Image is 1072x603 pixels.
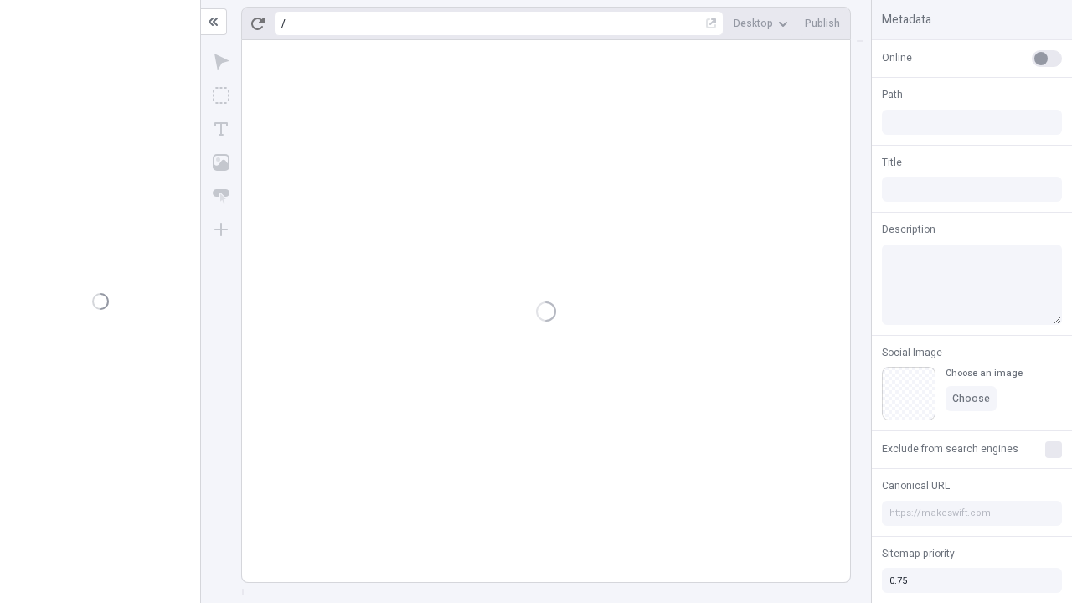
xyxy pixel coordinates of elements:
span: Publish [805,17,840,30]
button: Image [206,147,236,178]
span: Desktop [734,17,773,30]
button: Box [206,80,236,111]
button: Desktop [727,11,795,36]
span: Sitemap priority [882,546,955,561]
button: Publish [798,11,847,36]
span: Social Image [882,345,942,360]
span: Choose [952,392,990,405]
div: Choose an image [946,367,1023,379]
button: Button [206,181,236,211]
button: Text [206,114,236,144]
span: Online [882,50,912,65]
div: / [281,17,286,30]
span: Path [882,87,903,102]
input: https://makeswift.com [882,501,1062,526]
button: Choose [946,386,997,411]
span: Canonical URL [882,478,950,493]
span: Title [882,155,902,170]
span: Description [882,222,935,237]
span: Exclude from search engines [882,441,1018,456]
